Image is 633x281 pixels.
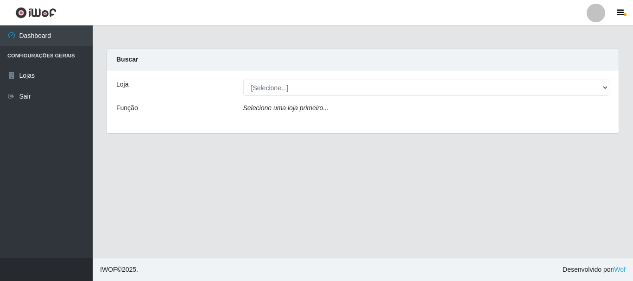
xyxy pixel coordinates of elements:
img: CoreUI Logo [15,7,57,19]
i: Selecione uma loja primeiro... [243,104,329,112]
a: iWof [613,266,626,273]
span: © 2025 . [100,265,138,275]
strong: Buscar [116,56,138,63]
span: IWOF [100,266,117,273]
label: Função [116,103,138,113]
span: Desenvolvido por [563,265,626,275]
label: Loja [116,80,128,89]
